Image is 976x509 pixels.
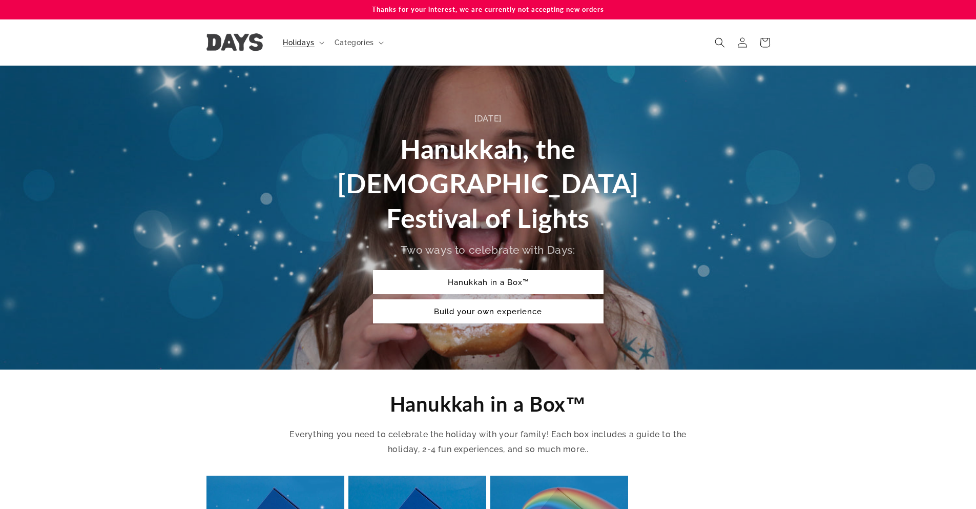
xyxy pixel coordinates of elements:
[390,392,587,416] span: Hanukkah in a Box™
[373,299,604,323] a: Build your own experience
[283,38,315,47] span: Holidays
[206,33,263,51] img: Days United
[373,270,604,294] a: Hanukkah in a Box™
[328,32,388,53] summary: Categories
[709,31,731,54] summary: Search
[337,133,639,234] span: Hanukkah, the [DEMOGRAPHIC_DATA] Festival of Lights
[288,427,688,457] p: Everything you need to celebrate the holiday with your family! Each box includes a guide to the h...
[277,32,328,53] summary: Holidays
[401,243,575,256] span: Two ways to celebrate with Days:
[332,112,645,127] div: [DATE]
[335,38,374,47] span: Categories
